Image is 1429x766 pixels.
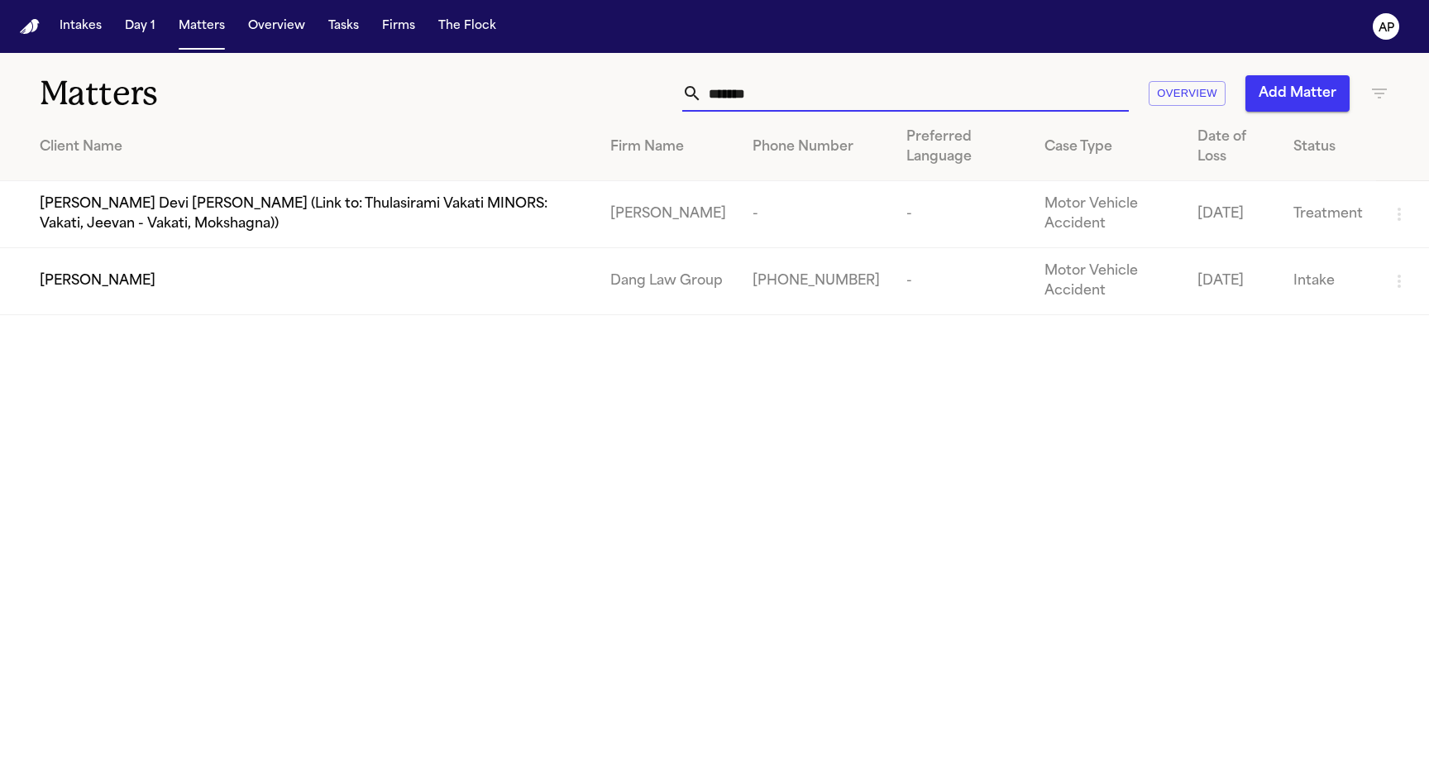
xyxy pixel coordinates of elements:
[1031,181,1184,248] td: Motor Vehicle Accident
[322,12,366,41] button: Tasks
[172,12,232,41] button: Matters
[1149,81,1226,107] button: Overview
[1197,127,1267,167] div: Date of Loss
[20,19,40,35] a: Home
[610,137,726,157] div: Firm Name
[739,248,893,315] td: [PHONE_NUMBER]
[1184,181,1280,248] td: [DATE]
[739,181,893,248] td: -
[40,194,584,234] span: [PERSON_NAME] Devi [PERSON_NAME] (Link to: Thulasirami Vakati MINORS: Vakati, Jeevan - Vakati, Mo...
[53,12,108,41] button: Intakes
[1245,75,1350,112] button: Add Matter
[1293,137,1363,157] div: Status
[906,127,1018,167] div: Preferred Language
[432,12,503,41] button: The Flock
[1184,248,1280,315] td: [DATE]
[20,19,40,35] img: Finch Logo
[118,12,162,41] button: Day 1
[893,181,1031,248] td: -
[40,137,584,157] div: Client Name
[375,12,422,41] button: Firms
[1031,248,1184,315] td: Motor Vehicle Accident
[40,73,426,114] h1: Matters
[893,248,1031,315] td: -
[753,137,880,157] div: Phone Number
[1280,248,1376,315] td: Intake
[597,248,739,315] td: Dang Law Group
[40,271,155,291] span: [PERSON_NAME]
[597,181,739,248] td: [PERSON_NAME]
[1280,181,1376,248] td: Treatment
[241,12,312,41] button: Overview
[1044,137,1171,157] div: Case Type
